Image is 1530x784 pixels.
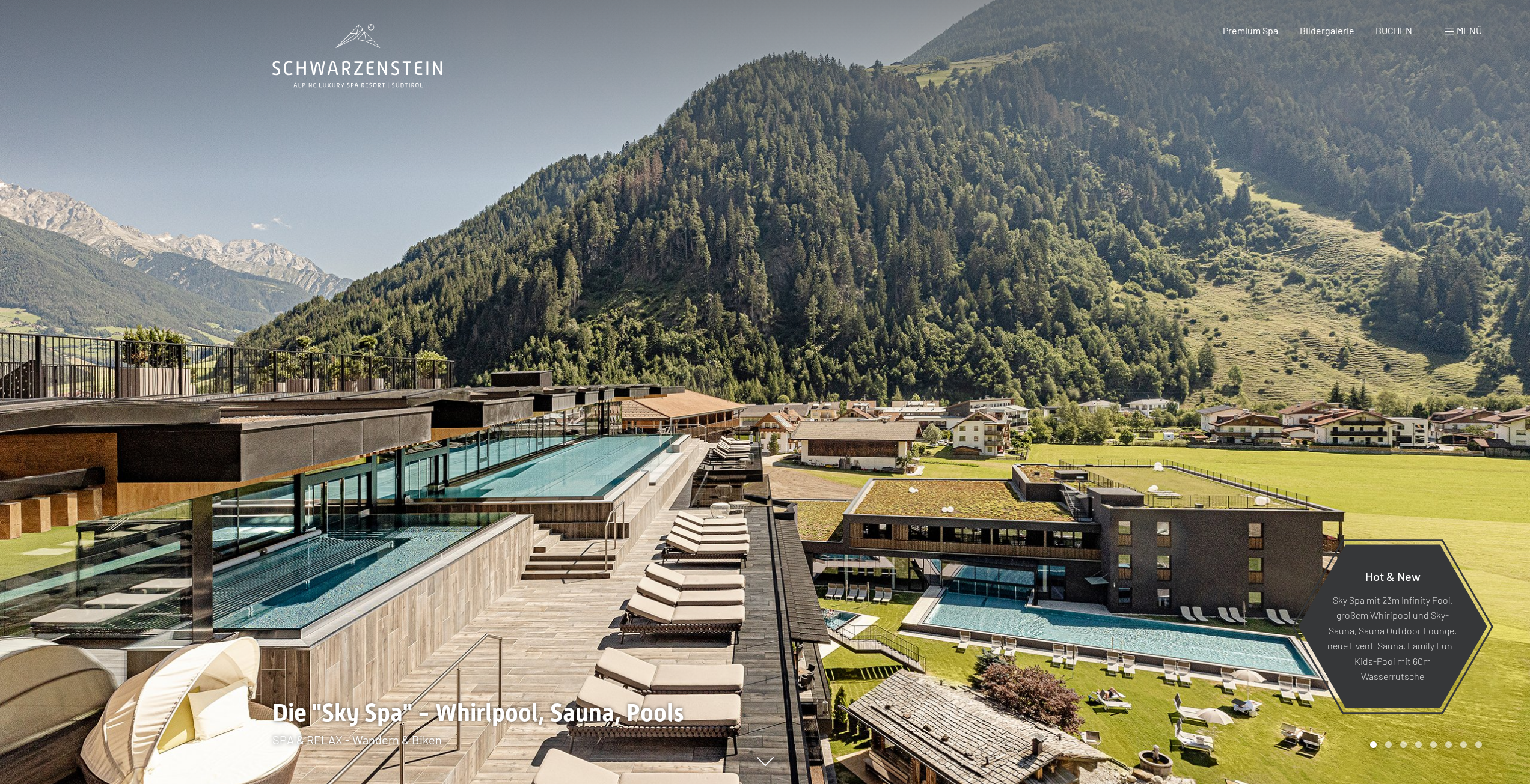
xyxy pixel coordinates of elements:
[1297,544,1488,709] a: Hot & New Sky Spa mit 23m Infinity Pool, großem Whirlpool und Sky-Sauna, Sauna Outdoor Lounge, ne...
[1385,741,1392,748] div: Carousel Page 2
[1460,741,1467,748] div: Carousel Page 7
[1457,25,1482,36] span: Menü
[1430,741,1437,748] div: Carousel Page 5
[1370,741,1377,748] div: Carousel Page 1 (Current Slide)
[1366,741,1482,748] div: Carousel Pagination
[1400,741,1407,748] div: Carousel Page 3
[1375,25,1412,36] a: BUCHEN
[1300,25,1354,36] a: Bildergalerie
[1475,741,1482,748] div: Carousel Page 8
[1415,741,1422,748] div: Carousel Page 4
[1223,25,1278,36] a: Premium Spa
[1327,592,1458,684] p: Sky Spa mit 23m Infinity Pool, großem Whirlpool und Sky-Sauna, Sauna Outdoor Lounge, neue Event-S...
[1445,741,1452,748] div: Carousel Page 6
[1365,568,1421,583] span: Hot & New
